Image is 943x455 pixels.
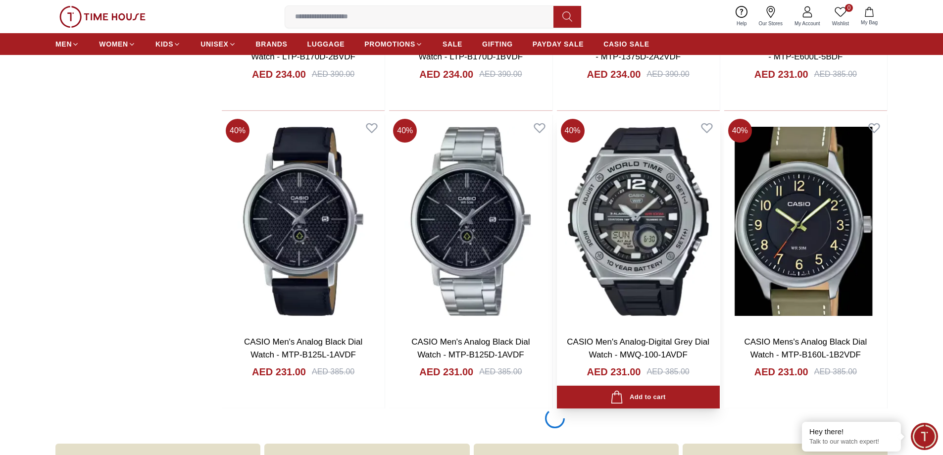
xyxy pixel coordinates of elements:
[809,427,893,437] div: Hey there!
[731,4,753,29] a: Help
[728,119,752,143] span: 40 %
[200,39,228,49] span: UNISEX
[646,366,689,378] div: AED 385.00
[99,35,136,53] a: WOMEN
[222,115,385,328] img: CASIO Men's Analog Black Dial Watch - MTP-B125L-1AVDF
[911,423,938,450] div: Chat Widget
[312,68,354,80] div: AED 390.00
[482,39,513,49] span: GIFTING
[845,4,853,12] span: 0
[587,67,641,81] h4: AED 234.00
[826,4,855,29] a: 0Wishlist
[557,386,720,409] button: Add to cart
[244,337,362,359] a: CASIO Men's Analog Black Dial Watch - MTP-B125L-1AVDF
[814,68,857,80] div: AED 385.00
[364,39,415,49] span: PROMOTIONS
[55,35,79,53] a: MEN
[364,35,423,53] a: PROMOTIONS
[814,366,857,378] div: AED 385.00
[307,35,345,53] a: LUGGAGE
[567,337,709,359] a: CASIO Men's Analog-Digital Grey Dial Watch - MWQ-100-1AVDF
[755,20,787,27] span: Our Stores
[603,39,649,49] span: CASIO SALE
[724,115,887,328] img: CASIO Mens's Analog Black Dial Watch - MTP-B160L-1B2VDF
[443,39,462,49] span: SALE
[603,35,649,53] a: CASIO SALE
[610,391,665,404] div: Add to cart
[646,68,689,80] div: AED 390.00
[419,365,473,379] h4: AED 231.00
[55,39,72,49] span: MEN
[754,365,808,379] h4: AED 231.00
[59,6,146,28] img: ...
[389,115,552,328] img: CASIO Men's Analog Black Dial Watch - MTP-B125D-1AVDF
[753,4,789,29] a: Our Stores
[587,365,641,379] h4: AED 231.00
[809,438,893,446] p: Talk to our watch expert!
[99,39,128,49] span: WOMEN
[482,35,513,53] a: GIFTING
[443,35,462,53] a: SALE
[479,68,522,80] div: AED 390.00
[419,67,473,81] h4: AED 234.00
[256,35,288,53] a: BRANDS
[200,35,236,53] a: UNISEX
[252,365,306,379] h4: AED 231.00
[828,20,853,27] span: Wishlist
[857,19,882,26] span: My Bag
[312,366,354,378] div: AED 385.00
[791,20,824,27] span: My Account
[411,337,530,359] a: CASIO Men's Analog Black Dial Watch - MTP-B125D-1AVDF
[307,39,345,49] span: LUGGAGE
[252,67,306,81] h4: AED 234.00
[561,119,585,143] span: 40 %
[533,39,584,49] span: PAYDAY SALE
[744,337,867,359] a: CASIO Mens's Analog Black Dial Watch - MTP-B160L-1B2VDF
[155,35,181,53] a: KIDS
[393,119,417,143] span: 40 %
[155,39,173,49] span: KIDS
[256,39,288,49] span: BRANDS
[754,67,808,81] h4: AED 231.00
[226,119,249,143] span: 40 %
[533,35,584,53] a: PAYDAY SALE
[557,115,720,328] img: CASIO Men's Analog-Digital Grey Dial Watch - MWQ-100-1AVDF
[855,5,884,28] button: My Bag
[479,366,522,378] div: AED 385.00
[733,20,751,27] span: Help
